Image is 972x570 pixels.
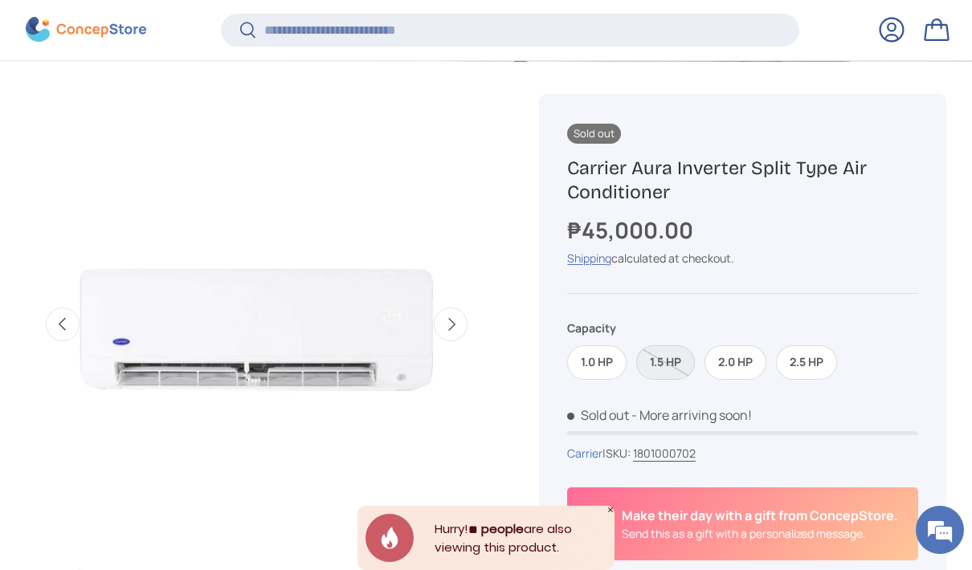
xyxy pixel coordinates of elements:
[93,178,222,340] span: We're online!
[567,320,616,336] legend: Capacity
[567,446,602,461] a: Carrier
[631,406,752,424] p: - More arriving soon!
[606,446,631,461] span: SKU:
[602,446,696,462] span: |
[263,8,302,47] div: Minimize live chat window
[84,90,270,111] div: Chat with us now
[26,18,146,43] img: ConcepStore
[567,215,697,245] strong: ₱45,000.00
[636,345,695,380] label: Sold out
[567,250,611,266] a: Shipping
[567,124,621,144] span: Sold out
[567,250,918,267] div: calculated at checkout.
[622,506,898,542] div: Is this a gift?
[606,506,615,514] div: Close
[567,156,918,205] h1: Carrier Aura Inverter Split Type Air Conditioner
[567,406,629,424] span: Sold out
[8,391,306,447] textarea: Type your message and hit 'Enter'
